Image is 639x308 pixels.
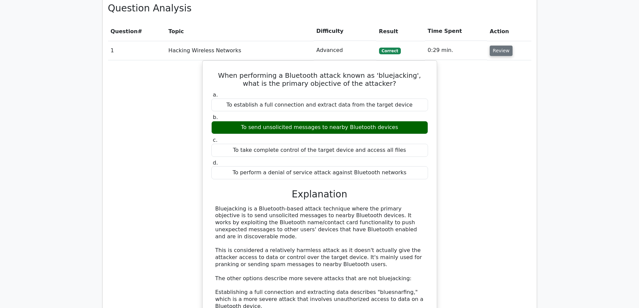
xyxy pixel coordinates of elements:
[166,41,314,60] td: Hacking Wireless Networks
[108,3,531,14] h3: Question Analysis
[166,22,314,41] th: Topic
[425,22,487,41] th: Time Spent
[213,160,218,166] span: d.
[213,137,218,143] span: c.
[490,46,513,56] button: Review
[215,189,424,200] h3: Explanation
[376,22,425,41] th: Result
[213,91,218,98] span: a.
[108,22,166,41] th: #
[211,99,428,112] div: To establish a full connection and extract data from the target device
[487,22,531,41] th: Action
[213,114,218,120] span: b.
[108,41,166,60] td: 1
[111,28,138,35] span: Question
[211,121,428,134] div: To send unsolicited messages to nearby Bluetooth devices
[211,144,428,157] div: To take complete control of the target device and access all files
[314,41,376,60] td: Advanced
[425,41,487,60] td: 0:29 min.
[211,166,428,179] div: To perform a denial of service attack against Bluetooth networks
[211,71,429,87] h5: When performing a Bluetooth attack known as 'bluejacking', what is the primary objective of the a...
[379,48,401,54] span: Correct
[314,22,376,41] th: Difficulty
